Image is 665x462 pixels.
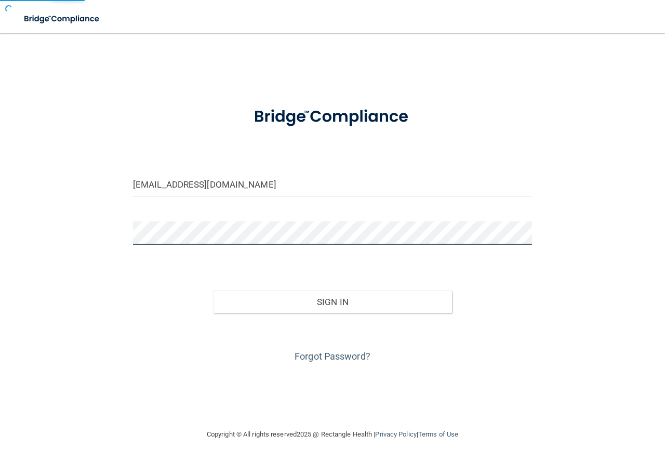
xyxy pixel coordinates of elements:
[237,96,429,138] img: bridge_compliance_login_screen.278c3ca4.svg
[143,418,522,451] div: Copyright © All rights reserved 2025 @ Rectangle Health | |
[16,8,109,30] img: bridge_compliance_login_screen.278c3ca4.svg
[418,430,458,438] a: Terms of Use
[375,430,416,438] a: Privacy Policy
[213,291,453,313] button: Sign In
[295,351,370,362] a: Forgot Password?
[133,173,532,196] input: Email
